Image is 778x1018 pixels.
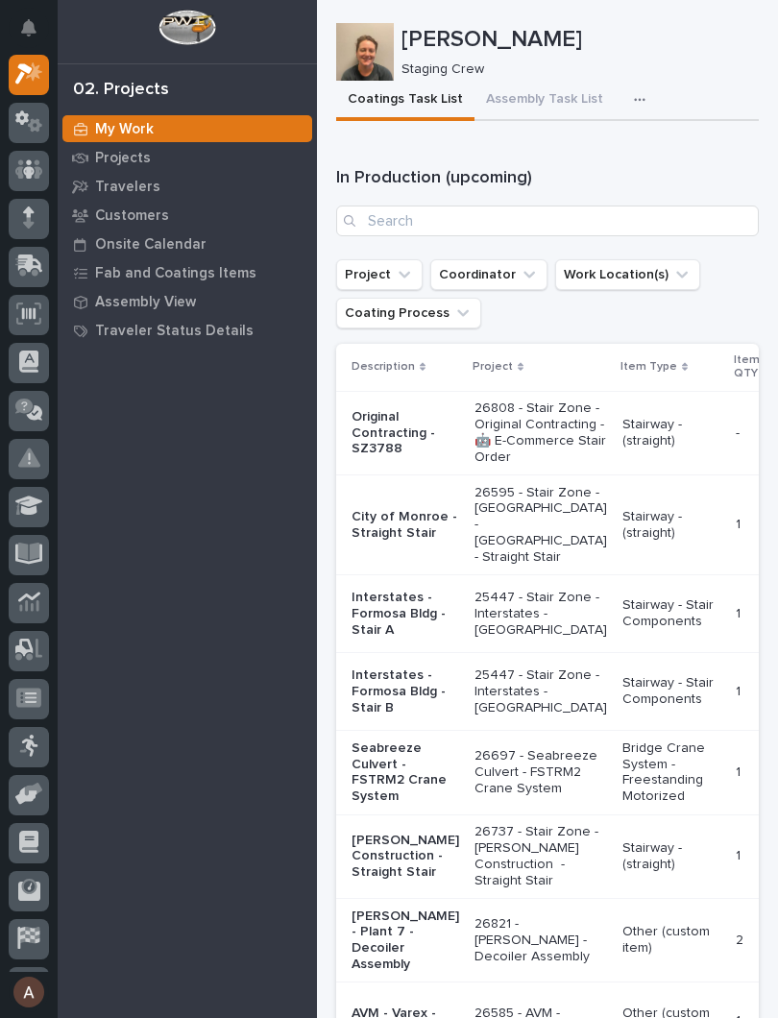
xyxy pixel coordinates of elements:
p: 26737 - Stair Zone - [PERSON_NAME] Construction - Straight Stair [474,824,607,888]
p: [PERSON_NAME] - Plant 7 - Decoiler Assembly [352,909,459,973]
p: Bridge Crane System - Freestanding Motorized [622,740,720,805]
p: 26821 - [PERSON_NAME] - Decoiler Assembly [474,916,607,964]
button: Project [336,259,423,290]
p: Assembly View [95,294,196,311]
p: Item QTY [734,350,760,385]
a: Assembly View [58,287,317,316]
p: 1 [736,844,744,864]
p: 26808 - Stair Zone - Original Contracting - 🤖 E-Commerce Stair Order [474,400,607,465]
p: City of Monroe - Straight Stair [352,509,459,542]
button: Assembly Task List [474,81,615,121]
p: Fab and Coatings Items [95,265,256,282]
p: Stairway - (straight) [622,417,720,449]
p: [PERSON_NAME] [401,26,751,54]
a: Fab and Coatings Items [58,258,317,287]
p: Stairway - (straight) [622,840,720,873]
p: Interstates - Formosa Bldg - Stair A [352,590,459,638]
button: Coatings Task List [336,81,474,121]
p: Description [352,356,415,377]
p: 26697 - Seabreeze Culvert - FSTRM2 Crane System [474,748,607,796]
button: users-avatar [9,972,49,1012]
button: Coating Process [336,298,481,328]
a: Travelers [58,172,317,201]
input: Search [336,206,759,236]
a: Traveler Status Details [58,316,317,345]
a: Projects [58,143,317,172]
button: Coordinator [430,259,547,290]
button: Work Location(s) [555,259,700,290]
p: Onsite Calendar [95,236,207,254]
p: 1 [736,680,744,700]
p: Projects [95,150,151,167]
p: - [736,422,743,442]
a: My Work [58,114,317,143]
p: Interstates - Formosa Bldg - Stair B [352,667,459,715]
p: Travelers [95,179,160,196]
div: Notifications [24,19,49,50]
h1: In Production (upcoming) [336,167,759,190]
p: Customers [95,207,169,225]
p: Other (custom item) [622,924,720,957]
p: Staging Crew [401,61,743,78]
p: My Work [95,121,154,138]
p: Stairway - Stair Components [622,675,720,708]
p: 25447 - Stair Zone - Interstates - [GEOGRAPHIC_DATA] [474,590,607,638]
p: Item Type [620,356,677,377]
p: Original Contracting - SZ3788 [352,409,459,457]
p: Seabreeze Culvert - FSTRM2 Crane System [352,740,459,805]
p: 2 [736,929,747,949]
p: 1 [736,602,744,622]
p: 26595 - Stair Zone - [GEOGRAPHIC_DATA] - [GEOGRAPHIC_DATA] - Straight Stair [474,485,607,566]
p: 1 [736,761,744,781]
button: Notifications [9,8,49,48]
p: 1 [736,513,744,533]
img: Workspace Logo [158,10,215,45]
a: Customers [58,201,317,230]
a: Onsite Calendar [58,230,317,258]
p: Stairway - Stair Components [622,597,720,630]
p: Stairway - (straight) [622,509,720,542]
div: 02. Projects [73,80,169,101]
p: Project [473,356,513,377]
p: 25447 - Stair Zone - Interstates - [GEOGRAPHIC_DATA] [474,667,607,715]
p: Traveler Status Details [95,323,254,340]
p: [PERSON_NAME] Construction - Straight Stair [352,833,459,881]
